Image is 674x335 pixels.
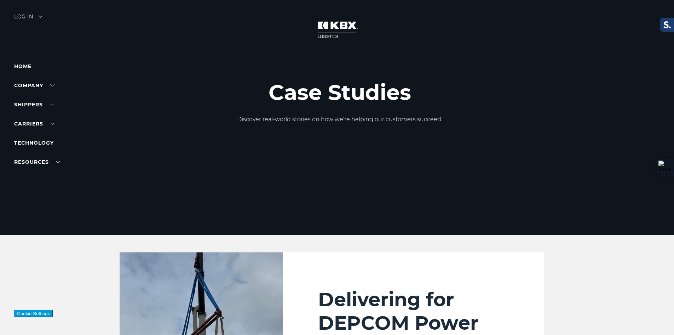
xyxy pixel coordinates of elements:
button: Cookie Settings [14,310,53,317]
a: Company [14,82,54,89]
img: Extension Icon [658,161,673,175]
img: arrow [38,16,42,18]
a: Technology [14,140,54,146]
h1: Case Studies [237,80,442,105]
img: kbx logo [311,14,364,45]
a: SHIPPERS [14,101,54,108]
a: Carriers [14,121,54,127]
div: Log in [14,14,42,24]
a: RESOURCES [14,159,60,165]
p: Discover real-world stories on how we're helping our customers succeed. [237,115,442,124]
a: Home [14,63,31,69]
